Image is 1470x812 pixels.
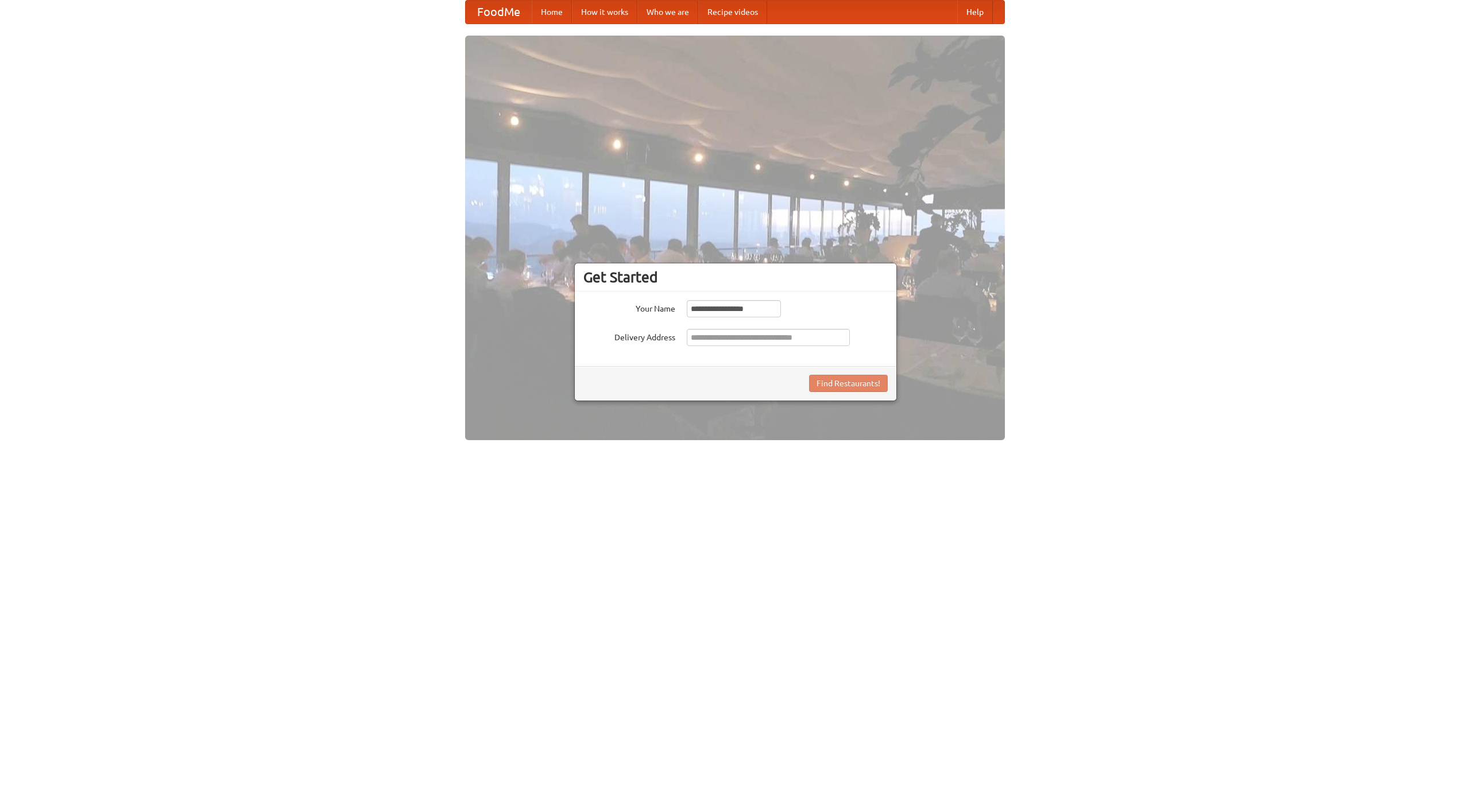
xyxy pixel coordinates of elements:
a: How it works [572,1,637,24]
button: Find Restaurants! [809,375,888,392]
a: Recipe videos [698,1,767,24]
a: FoodMe [466,1,532,24]
a: Who we are [637,1,698,24]
a: Help [957,1,993,24]
h3: Get Started [583,269,888,286]
a: Home [532,1,572,24]
label: Delivery Address [583,329,675,343]
label: Your Name [583,300,675,314]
